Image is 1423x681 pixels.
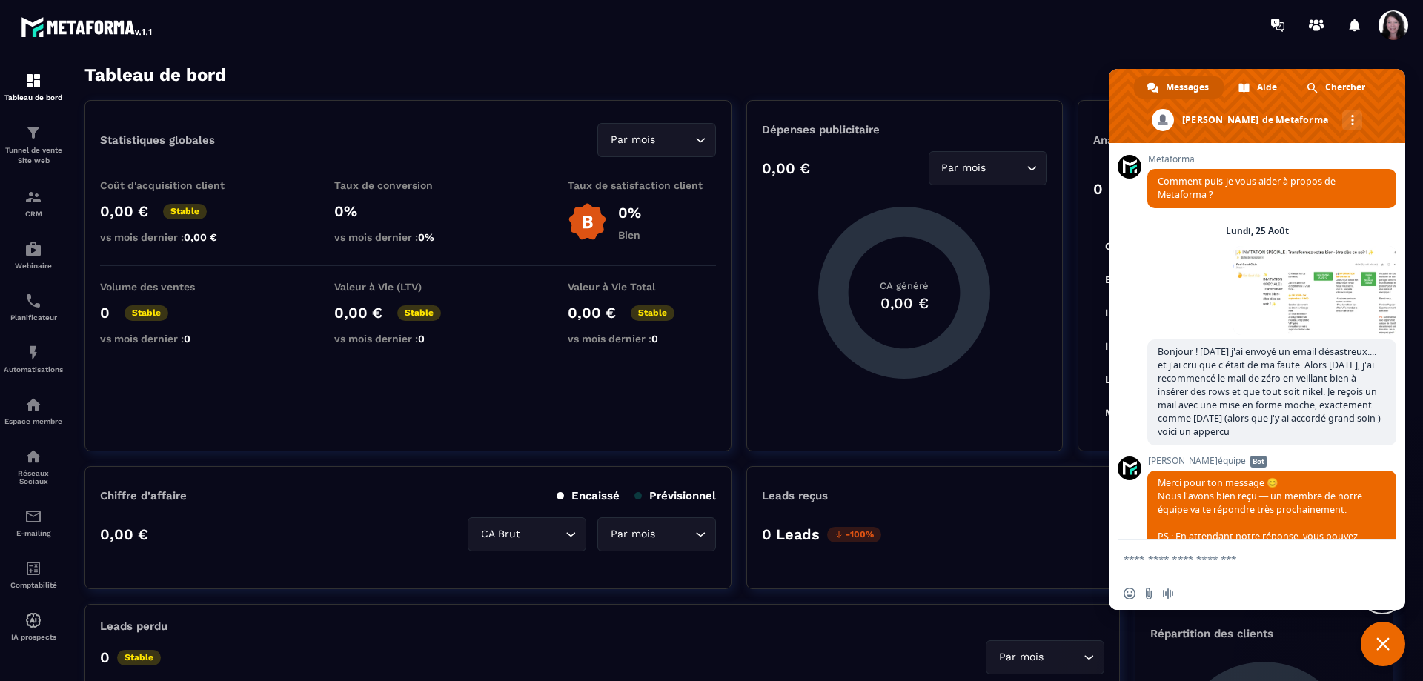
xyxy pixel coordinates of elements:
p: IA prospects [4,633,63,641]
div: Search for option [597,517,716,551]
img: accountant [24,559,42,577]
div: Autres canaux [1342,110,1362,130]
p: Leads reçus [762,489,828,502]
a: automationsautomationsAutomatisations [4,333,63,385]
span: [PERSON_NAME]équipe [1147,456,1396,466]
img: automations [24,240,42,258]
span: Par mois [607,132,658,148]
p: Analyse des Leads [1093,133,1235,147]
tspan: Entretien [1104,273,1152,285]
input: Search for option [658,132,691,148]
p: vs mois dernier : [100,231,248,243]
p: vs mois dernier : [334,333,482,345]
p: Statistiques globales [100,133,215,147]
img: automations [24,344,42,362]
h3: Tableau de bord [84,64,226,85]
p: 0% [334,202,482,220]
span: Bot [1250,456,1267,468]
img: social-network [24,448,42,465]
tspan: Inbox [1104,307,1132,319]
span: Envoyer un fichier [1143,588,1155,599]
p: Réseaux Sociaux [4,469,63,485]
input: Search for option [658,526,691,542]
span: 0 [418,333,425,345]
p: vs mois dernier : [334,231,482,243]
p: Bien [618,229,641,241]
p: 0 [100,304,110,322]
div: Chercher [1293,76,1380,99]
span: Merci pour ton message 😊 Nous l’avons bien reçu — un membre de notre équipe va te répondre très p... [1158,476,1372,582]
a: accountantaccountantComptabilité [4,548,63,600]
p: -100% [827,527,881,542]
p: Automatisations [4,365,63,373]
span: Aide [1257,76,1277,99]
p: Volume des ventes [100,281,248,293]
a: social-networksocial-networkRéseaux Sociaux [4,436,63,496]
span: Insérer un emoji [1124,588,1135,599]
div: Fermer le chat [1361,622,1405,666]
span: 0 [184,333,190,345]
p: Espace membre [4,417,63,425]
a: formationformationTunnel de vente Site web [4,113,63,177]
tspan: Lost [1104,373,1126,385]
p: 0 [1093,180,1103,198]
p: Encaissé [557,489,620,502]
p: Webinaire [4,262,63,270]
p: Prévisionnel [634,489,716,502]
div: Aide [1225,76,1292,99]
img: logo [21,13,154,40]
textarea: Entrez votre message... [1124,553,1358,566]
img: automations [24,611,42,629]
img: formation [24,124,42,142]
p: Stable [163,204,207,219]
p: Taux de conversion [334,179,482,191]
span: 0 [651,333,658,345]
p: Coût d'acquisition client [100,179,248,191]
img: formation [24,72,42,90]
a: emailemailE-mailing [4,496,63,548]
input: Search for option [523,526,562,542]
p: Tunnel de vente Site web [4,145,63,166]
div: Search for option [986,640,1104,674]
span: Messages [1166,76,1209,99]
p: Chiffre d’affaire [100,489,187,502]
img: formation [24,188,42,206]
p: Stable [125,305,168,321]
div: Lundi, 25 Août [1226,227,1289,236]
tspan: Membre [1104,407,1146,419]
img: b-badge-o.b3b20ee6.svg [568,202,607,242]
p: Stable [397,305,441,321]
p: Répartition des clients [1150,627,1378,640]
div: Messages [1134,76,1224,99]
a: schedulerschedulerPlanificateur [4,281,63,333]
p: Valeur à Vie Total [568,281,716,293]
p: vs mois dernier : [568,333,716,345]
span: Bonjour ! [DATE] j'ai envoyé un email désastreux.... et j'ai cru que c'était de ma faute. Alors [... [1158,345,1381,438]
p: 0,00 € [100,202,148,220]
div: Search for option [597,123,716,157]
p: Valeur à Vie (LTV) [334,281,482,293]
span: Message audio [1162,588,1174,599]
input: Search for option [1046,649,1080,665]
tspan: Inside Magie [1104,340,1167,353]
p: 0,00 € [334,304,382,322]
p: 0,00 € [568,304,616,322]
p: Planificateur [4,313,63,322]
p: vs mois dernier : [100,333,248,345]
p: Stable [117,650,161,665]
p: 0 Leads [762,525,820,543]
p: Comptabilité [4,581,63,589]
span: 0% [418,231,434,243]
a: automationsautomationsEspace membre [4,385,63,436]
p: E-mailing [4,529,63,537]
p: CRM [4,210,63,218]
p: 0,00 € [762,159,810,177]
p: Tableau de bord [4,93,63,102]
a: formationformationCRM [4,177,63,229]
span: Metaforma [1147,154,1396,165]
div: Search for option [468,517,586,551]
p: Stable [631,305,674,321]
p: Leads perdu [100,619,167,633]
span: Comment puis-je vous aider à propos de Metaforma ? [1158,175,1336,201]
p: 0,00 € [100,525,148,543]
